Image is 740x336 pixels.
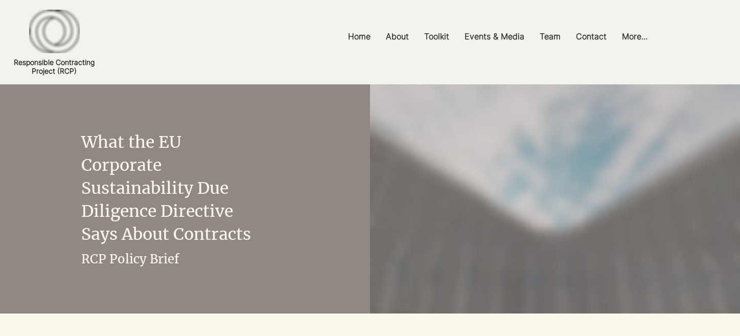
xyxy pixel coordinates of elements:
p: Contact [571,31,612,42]
p: More... [617,31,653,42]
a: Home [340,31,378,54]
a: About [378,31,417,54]
p: About [381,31,414,42]
p: Team [535,31,566,42]
a: Events & Media [457,31,532,54]
p: Events & Media [459,31,529,42]
a: Responsible ContractingProject (RCP) [14,58,95,75]
h1: RCP Policy Brief [81,251,263,267]
nav: Site [255,31,740,54]
a: Contact [568,31,614,54]
span: What the EU Corporate Sustainability Due Diligence Directive Says About Contracts [81,132,251,244]
p: Toolkit [419,31,454,42]
a: Team [532,31,568,54]
p: Home [343,31,376,42]
a: Toolkit [417,31,457,54]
